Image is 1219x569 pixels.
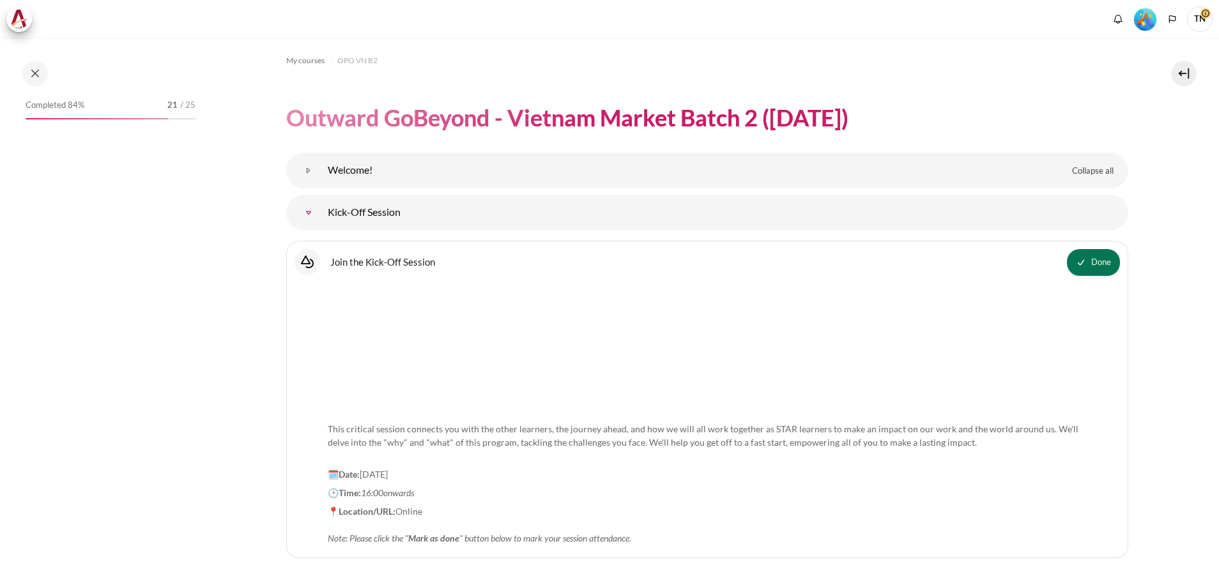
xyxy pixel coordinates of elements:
[26,99,84,112] span: Completed 84%
[26,118,168,119] div: 84%
[296,158,321,183] a: Welcome!
[328,533,631,543] em: Note: Please click the " " button below to mark your session attendance.
[180,99,195,112] span: / 25
[1134,7,1156,31] div: Level #5
[1129,7,1161,31] a: Level #5
[1187,6,1213,32] a: User menu
[286,103,848,133] h1: Outward GoBeyond - Vietnam Market Batch 2 ([DATE])
[286,55,325,66] span: My courses
[337,55,378,66] span: OPO VN B2
[337,53,378,68] a: OPO VN B2
[286,53,325,68] a: My courses
[328,487,361,498] strong: 🕑Time:
[167,99,178,112] span: 21
[1163,10,1182,29] button: Languages
[328,467,1087,481] p: [DATE]
[1072,165,1114,178] span: Collapse all
[1187,6,1213,32] span: TN
[408,533,459,543] strong: Mark as done
[1108,10,1128,29] div: Show notification window with no new notifications
[1062,160,1123,182] a: Collapse all
[328,409,1087,462] p: This critical session connects you with the other learners, the journey ahead, and how we will al...
[383,487,414,498] em: onwards
[328,506,631,543] span: Online
[1134,8,1156,31] img: Level #5
[1067,249,1120,276] button: Join the Kick-Off Session is marked as done. Press to undo.
[286,50,1128,71] nav: Navigation bar
[328,469,360,480] strong: 🗓️Date:
[330,255,435,268] a: Join the Kick-Off Session
[296,200,321,225] a: Kick-Off Session
[1091,256,1111,269] span: Done
[10,10,28,29] img: Architeck
[6,6,38,32] a: Architeck Architeck
[328,506,395,517] strong: 📍Location/URL:
[361,487,383,498] em: 16:00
